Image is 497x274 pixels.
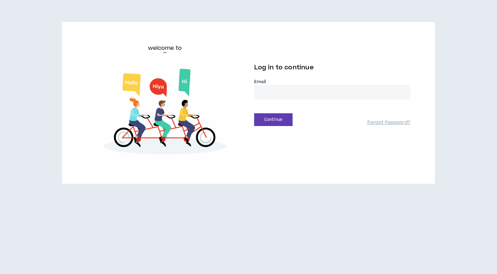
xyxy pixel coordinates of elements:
button: Continue [254,113,293,126]
h6: welcome to [148,44,182,52]
img: Welcome to Wripple [87,64,243,162]
a: Forgot Password? [367,119,410,126]
label: Email [254,79,410,85]
span: Log in to continue [254,63,314,72]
